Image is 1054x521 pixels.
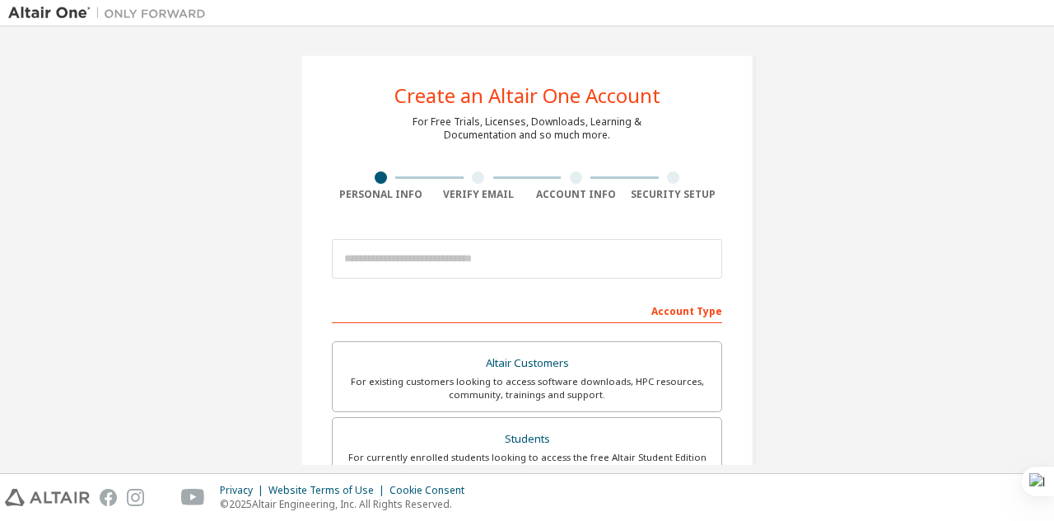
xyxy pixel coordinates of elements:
div: For Free Trials, Licenses, Downloads, Learning & Documentation and so much more. [413,115,641,142]
div: Privacy [220,484,268,497]
div: Personal Info [332,188,430,201]
p: © 2025 Altair Engineering, Inc. All Rights Reserved. [220,497,474,511]
div: Create an Altair One Account [394,86,660,106]
div: Website Terms of Use [268,484,389,497]
img: facebook.svg [100,489,117,506]
img: youtube.svg [181,489,205,506]
div: Cookie Consent [389,484,474,497]
div: Account Info [527,188,625,201]
div: Security Setup [625,188,723,201]
img: Altair One [8,5,214,21]
div: Account Type [332,297,722,323]
div: Verify Email [430,188,528,201]
div: Students [343,428,711,451]
div: For existing customers looking to access software downloads, HPC resources, community, trainings ... [343,375,711,401]
img: instagram.svg [127,489,144,506]
div: For currently enrolled students looking to access the free Altair Student Edition bundle and all ... [343,451,711,477]
img: altair_logo.svg [5,489,90,506]
div: Altair Customers [343,352,711,375]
